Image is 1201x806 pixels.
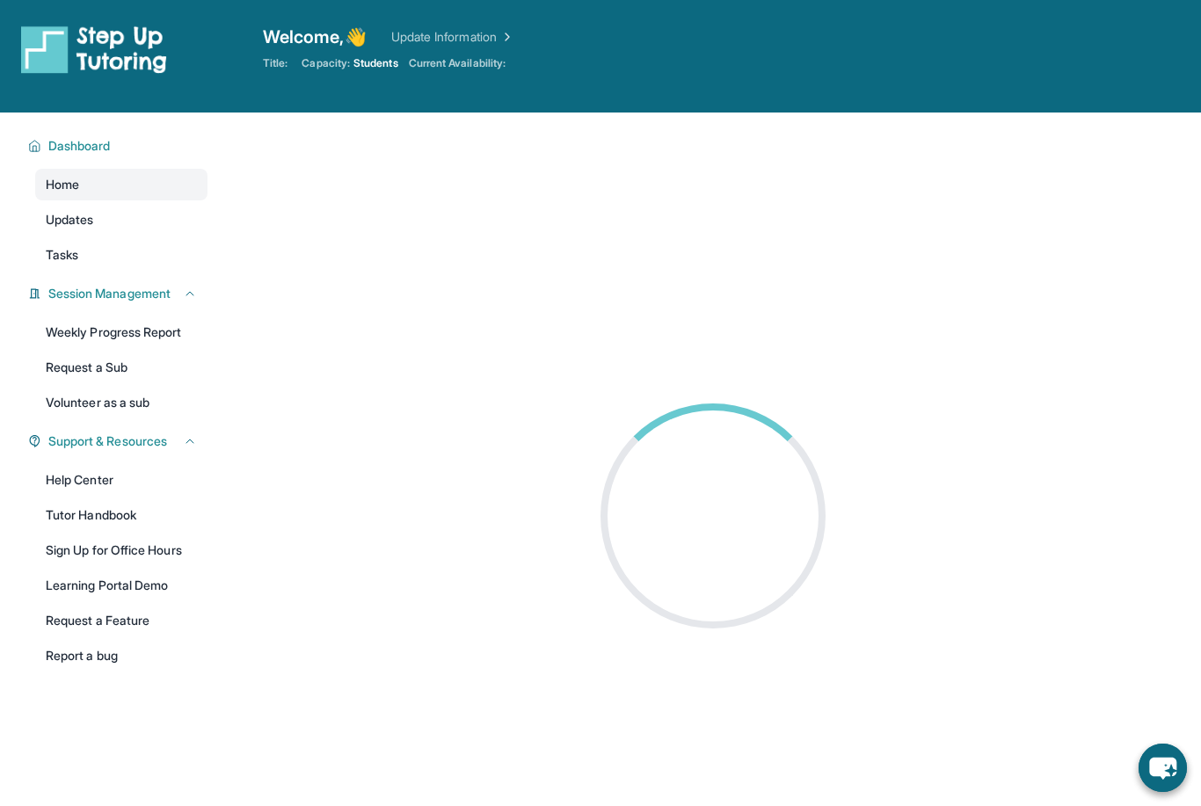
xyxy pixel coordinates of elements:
a: Home [35,169,207,200]
a: Weekly Progress Report [35,316,207,348]
a: Help Center [35,464,207,496]
a: Update Information [391,28,514,46]
span: Students [353,56,398,70]
img: Chevron Right [497,28,514,46]
span: Current Availability: [409,56,506,70]
span: Session Management [48,285,171,302]
span: Welcome, 👋 [263,25,367,49]
a: Request a Feature [35,605,207,636]
a: Sign Up for Office Hours [35,534,207,566]
span: Capacity: [302,56,350,70]
a: Tasks [35,239,207,271]
a: Report a bug [35,640,207,672]
span: Tasks [46,246,78,264]
button: Session Management [41,285,197,302]
button: Support & Resources [41,432,197,450]
span: Home [46,176,79,193]
button: chat-button [1139,744,1187,792]
a: Learning Portal Demo [35,570,207,601]
a: Tutor Handbook [35,499,207,531]
span: Updates [46,211,94,229]
a: Updates [35,204,207,236]
a: Request a Sub [35,352,207,383]
button: Dashboard [41,137,197,155]
span: Support & Resources [48,432,167,450]
span: Dashboard [48,137,111,155]
img: logo [21,25,167,74]
a: Volunteer as a sub [35,387,207,418]
span: Title: [263,56,288,70]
